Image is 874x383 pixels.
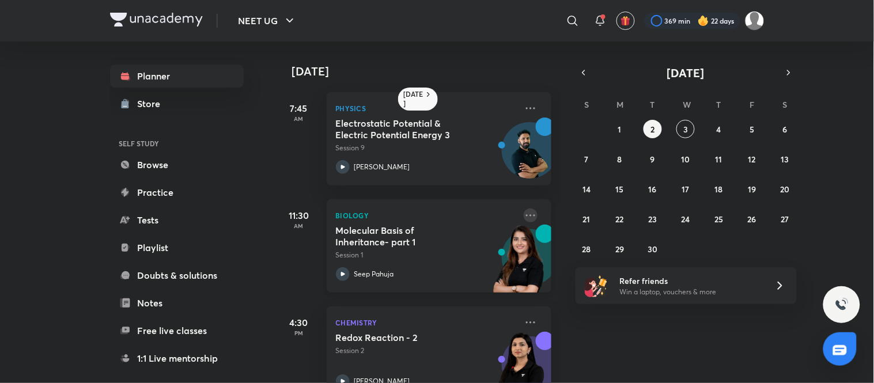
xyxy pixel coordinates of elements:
abbr: September 23, 2025 [649,214,657,225]
abbr: September 10, 2025 [682,154,690,165]
button: September 17, 2025 [676,180,695,198]
button: September 29, 2025 [611,240,629,258]
img: Avatar [502,128,558,184]
abbr: Tuesday [650,99,655,110]
button: [DATE] [592,65,781,81]
abbr: September 26, 2025 [748,214,756,225]
p: AM [276,115,322,122]
img: Company Logo [110,13,203,26]
abbr: September 11, 2025 [716,154,722,165]
button: September 19, 2025 [743,180,761,198]
button: September 25, 2025 [710,210,728,228]
p: Session 1 [336,250,517,260]
h5: 7:45 [276,101,322,115]
abbr: September 30, 2025 [648,244,658,255]
button: September 21, 2025 [577,210,596,228]
abbr: September 22, 2025 [616,214,624,225]
button: September 8, 2025 [611,150,629,168]
abbr: September 27, 2025 [781,214,789,225]
button: September 24, 2025 [676,210,695,228]
a: Planner [110,65,244,88]
img: referral [585,274,608,297]
p: Physics [336,101,517,115]
h6: SELF STUDY [110,134,244,153]
abbr: September 9, 2025 [650,154,655,165]
a: Free live classes [110,319,244,342]
a: Doubts & solutions [110,264,244,287]
abbr: September 2, 2025 [651,124,655,135]
img: avatar [620,16,631,26]
abbr: Thursday [717,99,721,110]
p: Session 9 [336,143,517,153]
abbr: Saturday [783,99,788,110]
a: Store [110,92,244,115]
abbr: Friday [750,99,754,110]
h5: Electrostatic Potential & Electric Potential Energy 3 [336,117,479,141]
button: September 30, 2025 [644,240,662,258]
p: [PERSON_NAME] [354,162,410,172]
button: September 2, 2025 [644,120,662,138]
abbr: September 3, 2025 [683,124,688,135]
p: Session 2 [336,346,517,356]
p: PM [276,329,322,336]
abbr: September 7, 2025 [585,154,589,165]
abbr: September 21, 2025 [583,214,591,225]
button: September 18, 2025 [710,180,728,198]
abbr: September 19, 2025 [748,184,756,195]
a: Company Logo [110,13,203,29]
abbr: September 15, 2025 [616,184,624,195]
p: Win a laptop, vouchers & more [619,287,761,297]
abbr: September 13, 2025 [781,154,789,165]
button: September 26, 2025 [743,210,761,228]
button: September 12, 2025 [743,150,761,168]
button: September 27, 2025 [776,210,794,228]
abbr: September 14, 2025 [582,184,591,195]
button: avatar [616,12,635,30]
abbr: September 16, 2025 [649,184,657,195]
h4: [DATE] [292,65,563,78]
h5: 4:30 [276,316,322,329]
a: Notes [110,291,244,314]
span: [DATE] [667,65,705,81]
a: Practice [110,181,244,204]
h6: Refer friends [619,275,761,287]
button: September 1, 2025 [611,120,629,138]
abbr: September 5, 2025 [750,124,754,135]
button: September 14, 2025 [577,180,596,198]
button: September 15, 2025 [611,180,629,198]
a: Tests [110,208,244,232]
button: September 13, 2025 [776,150,794,168]
button: September 22, 2025 [611,210,629,228]
abbr: September 28, 2025 [582,244,591,255]
button: September 20, 2025 [776,180,794,198]
h5: 11:30 [276,208,322,222]
h5: Molecular Basis of Inheritance- part 1 [336,225,479,248]
abbr: Wednesday [683,99,691,110]
button: September 28, 2025 [577,240,596,258]
h6: [DATE] [404,90,424,108]
button: September 3, 2025 [676,120,695,138]
abbr: September 29, 2025 [615,244,624,255]
button: September 7, 2025 [577,150,596,168]
p: Seep Pahuja [354,269,394,279]
h5: Redox Reaction - 2 [336,332,479,343]
img: unacademy [488,225,551,304]
abbr: September 17, 2025 [682,184,690,195]
button: September 23, 2025 [644,210,662,228]
abbr: September 1, 2025 [618,124,622,135]
abbr: September 6, 2025 [783,124,788,135]
img: streak [698,15,709,26]
img: ttu [835,298,849,312]
button: September 5, 2025 [743,120,761,138]
abbr: September 12, 2025 [748,154,756,165]
abbr: Monday [617,99,624,110]
abbr: Sunday [584,99,589,110]
button: September 6, 2025 [776,120,794,138]
button: NEET UG [232,9,304,32]
abbr: September 4, 2025 [717,124,721,135]
abbr: September 25, 2025 [714,214,723,225]
button: September 10, 2025 [676,150,695,168]
p: Chemistry [336,316,517,329]
button: September 9, 2025 [644,150,662,168]
a: Playlist [110,236,244,259]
